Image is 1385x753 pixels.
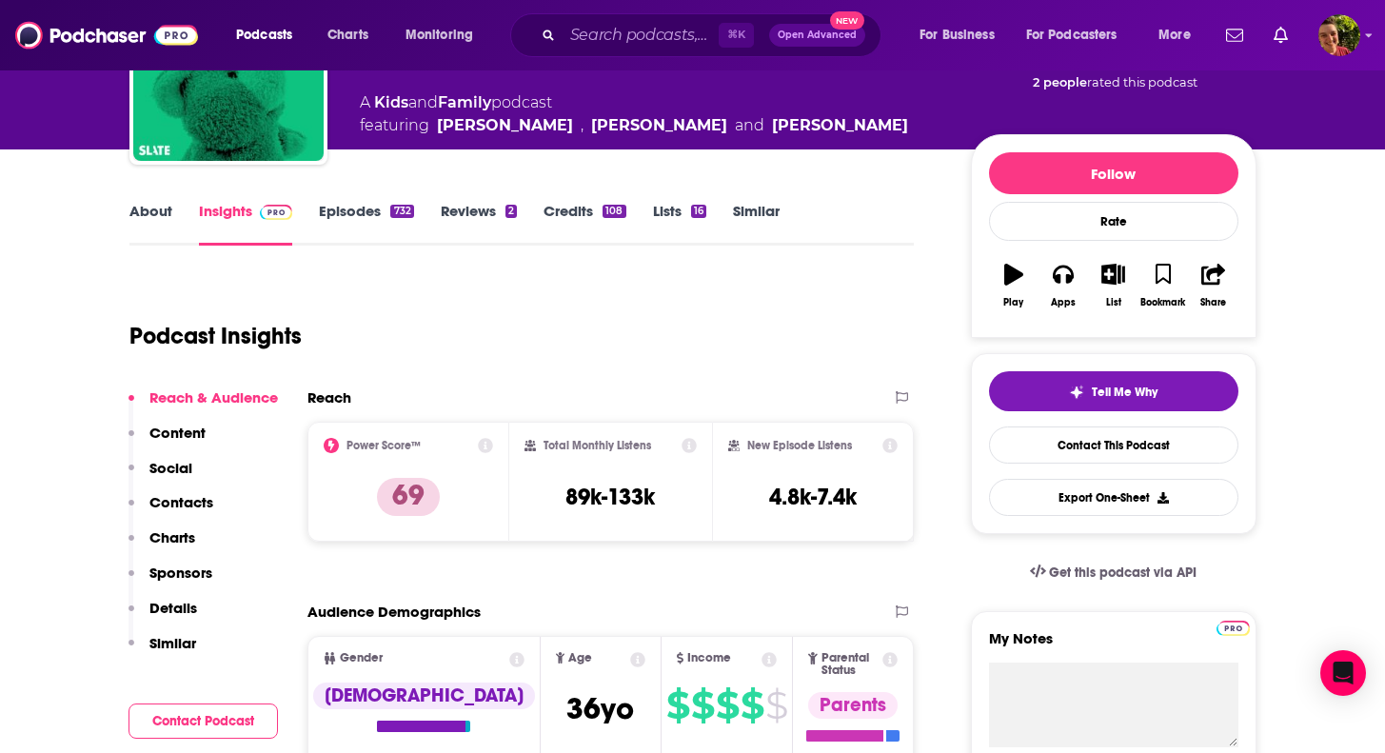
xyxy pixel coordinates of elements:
[129,493,213,528] button: Contacts
[1158,22,1191,49] span: More
[568,652,592,664] span: Age
[1217,621,1250,636] img: Podchaser Pro
[390,205,413,218] div: 732
[307,388,351,406] h2: Reach
[719,23,754,48] span: ⌘ K
[346,439,421,452] h2: Power Score™
[989,251,1039,320] button: Play
[1218,19,1251,51] a: Show notifications dropdown
[1039,251,1088,320] button: Apps
[505,205,517,218] div: 2
[360,91,908,137] div: A podcast
[1145,20,1215,50] button: open menu
[765,690,787,721] span: $
[441,202,517,246] a: Reviews2
[1087,75,1197,89] span: rated this podcast
[149,564,212,582] p: Sponsors
[989,426,1238,464] a: Contact This Podcast
[1318,14,1360,56] span: Logged in as Marz
[544,439,651,452] h2: Total Monthly Listens
[437,114,573,137] div: [PERSON_NAME]
[920,22,995,49] span: For Business
[129,599,197,634] button: Details
[769,24,865,47] button: Open AdvancedNew
[989,629,1238,663] label: My Notes
[591,114,727,137] div: [PERSON_NAME]
[129,388,278,424] button: Reach & Audience
[236,22,292,49] span: Podcasts
[1003,297,1023,308] div: Play
[129,564,212,599] button: Sponsors
[528,13,900,57] div: Search podcasts, credits, & more...
[149,424,206,442] p: Content
[735,114,764,137] span: and
[129,634,196,669] button: Similar
[741,690,763,721] span: $
[377,478,440,516] p: 69
[1015,549,1213,596] a: Get this podcast via API
[747,439,852,452] h2: New Episode Listens
[315,20,380,50] a: Charts
[1318,14,1360,56] button: Show profile menu
[392,20,498,50] button: open menu
[989,202,1238,241] div: Rate
[149,634,196,652] p: Similar
[223,20,317,50] button: open menu
[1026,22,1118,49] span: For Podcasters
[1140,297,1185,308] div: Bookmark
[149,528,195,546] p: Charts
[438,93,491,111] a: Family
[313,683,535,709] div: [DEMOGRAPHIC_DATA]
[716,690,739,721] span: $
[906,20,1019,50] button: open menu
[408,93,438,111] span: and
[129,459,192,494] button: Social
[691,205,706,218] div: 16
[15,17,198,53] img: Podchaser - Follow, Share and Rate Podcasts
[129,528,195,564] button: Charts
[733,202,780,246] a: Similar
[603,205,625,218] div: 108
[808,692,898,719] div: Parents
[149,599,197,617] p: Details
[327,22,368,49] span: Charts
[1266,19,1296,51] a: Show notifications dropdown
[581,114,584,137] span: ,
[129,322,302,350] h1: Podcast Insights
[830,11,864,30] span: New
[1320,650,1366,696] div: Open Intercom Messenger
[149,493,213,511] p: Contacts
[199,202,293,246] a: InsightsPodchaser Pro
[544,202,625,246] a: Credits108
[1049,565,1197,581] span: Get this podcast via API
[1088,251,1138,320] button: List
[1014,20,1145,50] button: open menu
[653,202,706,246] a: Lists16
[1138,251,1188,320] button: Bookmark
[769,483,857,511] h3: 4.8k-7.4k
[374,93,408,111] a: Kids
[666,690,689,721] span: $
[360,114,908,137] span: featuring
[1200,297,1226,308] div: Share
[340,652,383,664] span: Gender
[307,603,481,621] h2: Audience Demographics
[687,652,731,664] span: Income
[989,152,1238,194] button: Follow
[1217,618,1250,636] a: Pro website
[772,114,908,137] div: [PERSON_NAME]
[260,205,293,220] img: Podchaser Pro
[691,690,714,721] span: $
[1069,385,1084,400] img: tell me why sparkle
[565,483,655,511] h3: 89k-133k
[149,459,192,477] p: Social
[149,388,278,406] p: Reach & Audience
[129,703,278,739] button: Contact Podcast
[1051,297,1076,308] div: Apps
[406,22,473,49] span: Monitoring
[1106,297,1121,308] div: List
[778,30,857,40] span: Open Advanced
[989,479,1238,516] button: Export One-Sheet
[566,690,634,727] span: 36 yo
